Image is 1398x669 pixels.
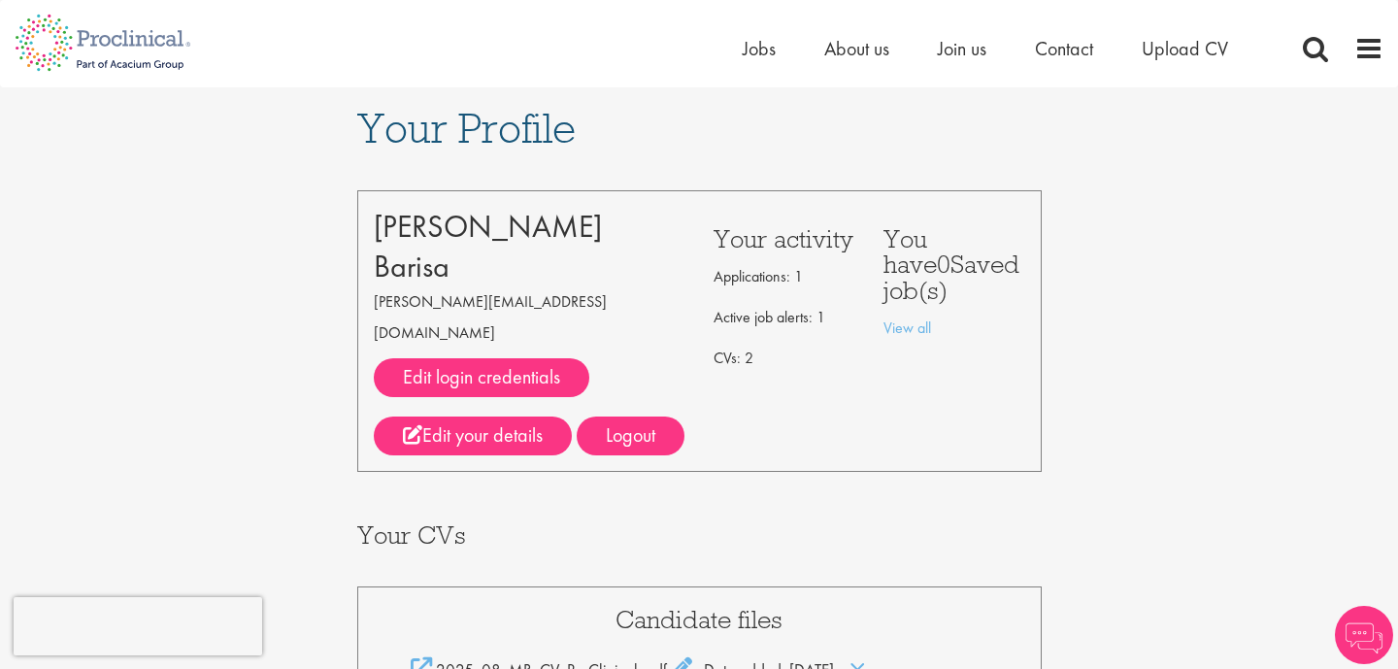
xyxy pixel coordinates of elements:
img: Chatbot [1335,606,1393,664]
span: 0 [937,248,950,280]
a: Contact [1035,36,1093,61]
p: Active job alerts: 1 [714,302,854,333]
p: CVs: 2 [714,343,854,374]
h3: Your activity [714,226,854,251]
div: Barisa [374,247,685,286]
div: Logout [577,417,684,455]
a: Jobs [743,36,776,61]
iframe: reCAPTCHA [14,597,262,655]
a: Edit login credentials [374,358,589,397]
span: Your Profile [357,102,576,154]
a: View all [883,318,931,338]
a: Upload CV [1142,36,1228,61]
h3: Your CVs [357,522,1042,548]
h3: You have Saved job(s) [883,226,1024,303]
a: Edit your details [374,417,572,455]
p: Applications: 1 [714,261,854,292]
p: [PERSON_NAME][EMAIL_ADDRESS][DOMAIN_NAME] [374,286,685,349]
a: About us [824,36,889,61]
div: [PERSON_NAME] [374,207,685,247]
a: Join us [938,36,986,61]
h3: Candidate files [397,607,1002,632]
